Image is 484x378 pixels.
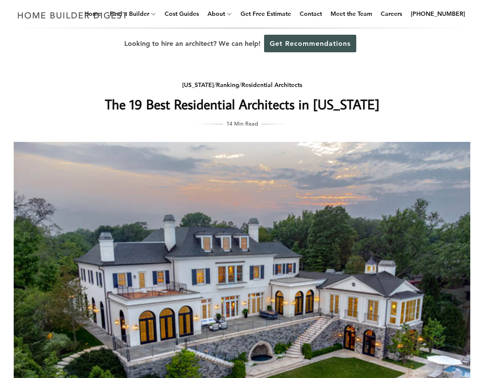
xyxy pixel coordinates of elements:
[264,35,356,52] a: Get Recommendations
[241,81,302,89] a: Residential Architects
[226,119,258,128] span: 14 Min Read
[71,94,413,114] h1: The 19 Best Residential Architects in [US_STATE]
[216,81,239,89] a: Ranking
[71,80,413,90] div: / /
[14,7,132,24] img: Home Builder Digest
[182,81,214,89] a: [US_STATE]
